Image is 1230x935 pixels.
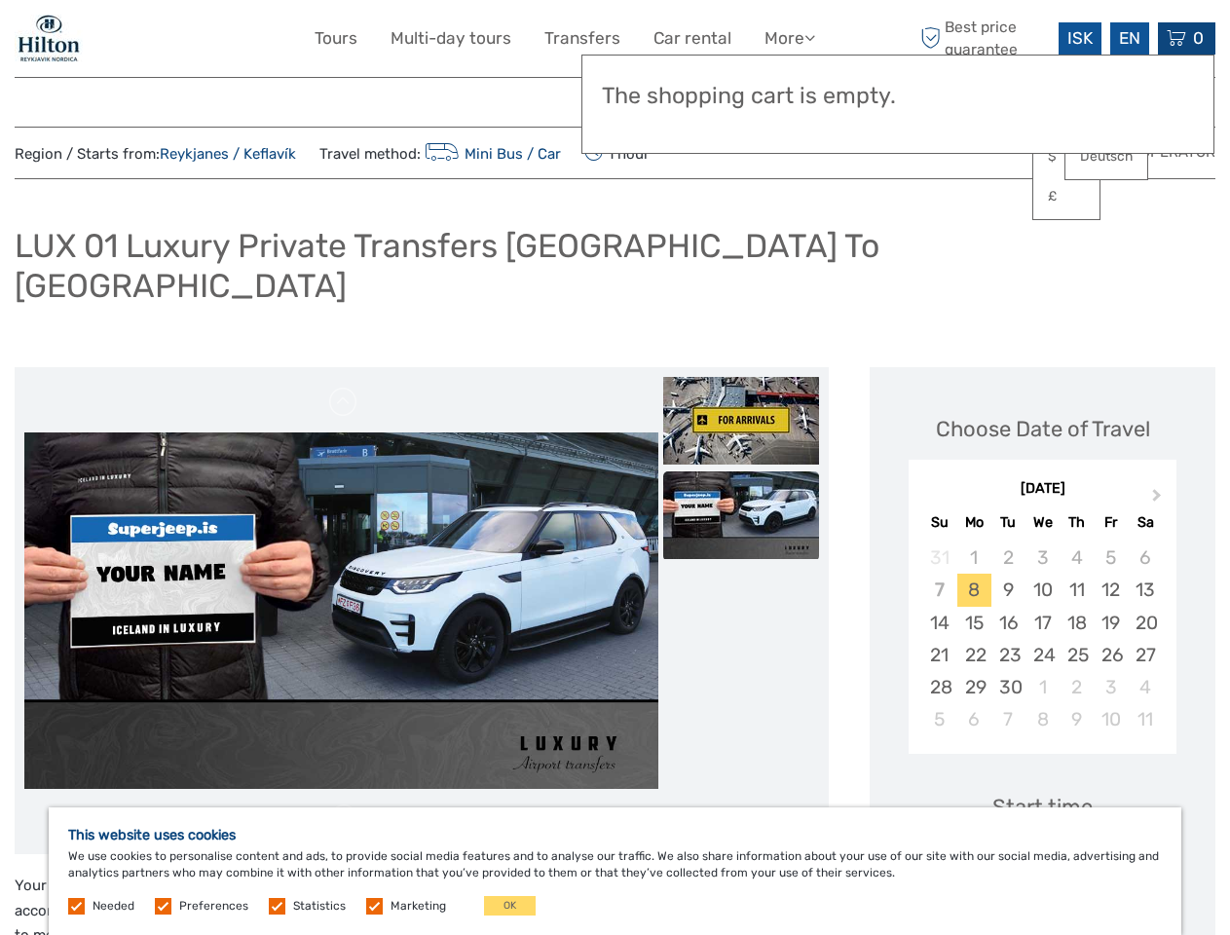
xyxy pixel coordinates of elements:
div: Choose Tuesday, September 23rd, 2025 [991,639,1025,671]
div: Choose Monday, September 15th, 2025 [957,607,991,639]
label: Marketing [391,898,446,915]
div: Choose Monday, September 8th, 2025 [957,574,991,606]
h3: The shopping cart is empty. [602,83,1194,110]
div: Choose Friday, September 26th, 2025 [1094,639,1128,671]
div: Choose Monday, October 6th, 2025 [957,703,991,735]
a: More [764,24,815,53]
a: £ [1033,179,1100,214]
div: We use cookies to personalise content and ads, to provide social media features and to analyse ou... [49,807,1181,935]
div: We [1025,509,1060,536]
img: d17cabca94be4cdf9a944f0c6cf5d444_slider_thumbnail.jpg [663,377,819,465]
a: Multi-day tours [391,24,511,53]
div: Choose Saturday, October 4th, 2025 [1128,671,1162,703]
div: Not available Wednesday, September 3rd, 2025 [1025,542,1060,574]
img: 1846-e7c6c28a-36f7-44b6-aaf6-bfd1581794f2_logo_small.jpg [15,15,83,62]
div: Choose Saturday, September 13th, 2025 [1128,574,1162,606]
div: Th [1060,509,1094,536]
div: Choose Thursday, October 9th, 2025 [1060,703,1094,735]
div: Choose Sunday, September 21st, 2025 [922,639,956,671]
h5: This website uses cookies [68,827,1162,843]
a: $ [1033,139,1100,174]
button: Open LiveChat chat widget [224,30,247,54]
div: Not available Saturday, September 6th, 2025 [1128,542,1162,574]
div: Choose Thursday, September 18th, 2025 [1060,607,1094,639]
label: Statistics [293,898,346,915]
div: Su [922,509,956,536]
div: Choose Saturday, September 27th, 2025 [1128,639,1162,671]
div: month 2025-09 [914,542,1170,735]
img: 16fb447c7d50440eaa484c9a0dbf045b_main_slider.jpeg [24,432,658,789]
div: Start time [992,792,1093,822]
a: Mini Bus / Car [421,145,561,163]
div: Choose Monday, September 29th, 2025 [957,671,991,703]
a: Deutsch [1065,139,1147,174]
div: Sa [1128,509,1162,536]
div: [DATE] [909,479,1176,500]
span: Travel method: [319,139,561,167]
div: Choose Saturday, October 11th, 2025 [1128,703,1162,735]
div: Fr [1094,509,1128,536]
div: Choose Sunday, October 5th, 2025 [922,703,956,735]
label: Preferences [179,898,248,915]
div: Choose Saturday, September 20th, 2025 [1128,607,1162,639]
div: Choose Thursday, September 11th, 2025 [1060,574,1094,606]
label: Needed [93,898,134,915]
div: Choose Date of Travel [936,414,1150,444]
div: Choose Monday, September 22nd, 2025 [957,639,991,671]
div: Not available Thursday, September 4th, 2025 [1060,542,1094,574]
div: Choose Wednesday, September 10th, 2025 [1025,574,1060,606]
div: Choose Tuesday, October 7th, 2025 [991,703,1025,735]
div: Choose Wednesday, October 1st, 2025 [1025,671,1060,703]
div: Choose Sunday, September 14th, 2025 [922,607,956,639]
div: Choose Friday, October 3rd, 2025 [1094,671,1128,703]
div: Choose Wednesday, September 17th, 2025 [1025,607,1060,639]
a: Car rental [653,24,731,53]
div: Choose Wednesday, October 8th, 2025 [1025,703,1060,735]
div: Not available Monday, September 1st, 2025 [957,542,991,574]
button: OK [484,896,536,916]
span: Best price guarantee [915,17,1054,59]
div: EN [1110,22,1149,55]
img: 16fb447c7d50440eaa484c9a0dbf045b_slider_thumbnail.jpeg [663,471,819,559]
div: Choose Friday, September 19th, 2025 [1094,607,1128,639]
div: Not available Sunday, August 31st, 2025 [922,542,956,574]
div: Choose Thursday, October 2nd, 2025 [1060,671,1094,703]
div: Choose Tuesday, September 30th, 2025 [991,671,1025,703]
div: Choose Friday, October 10th, 2025 [1094,703,1128,735]
h1: LUX 01 Luxury Private Transfers [GEOGRAPHIC_DATA] To [GEOGRAPHIC_DATA] [15,226,1215,305]
div: Choose Tuesday, September 16th, 2025 [991,607,1025,639]
div: Choose Friday, September 12th, 2025 [1094,574,1128,606]
p: We're away right now. Please check back later! [27,34,220,50]
div: Not available Tuesday, September 2nd, 2025 [991,542,1025,574]
div: Not available Sunday, September 7th, 2025 [922,574,956,606]
div: Choose Thursday, September 25th, 2025 [1060,639,1094,671]
a: Reykjanes / Keflavík [160,145,296,163]
a: Tours [315,24,357,53]
div: Choose Tuesday, September 9th, 2025 [991,574,1025,606]
div: Choose Sunday, September 28th, 2025 [922,671,956,703]
div: Not available Friday, September 5th, 2025 [1094,542,1128,574]
div: Choose Wednesday, September 24th, 2025 [1025,639,1060,671]
div: Tu [991,509,1025,536]
a: Transfers [544,24,620,53]
span: Region / Starts from: [15,144,296,165]
div: Mo [957,509,991,536]
span: ISK [1067,28,1093,48]
span: 0 [1190,28,1207,48]
button: Next Month [1143,484,1174,515]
